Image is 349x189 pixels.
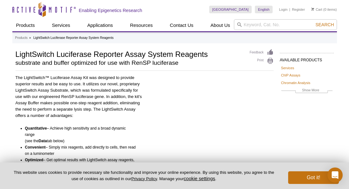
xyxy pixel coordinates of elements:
[83,19,117,31] a: Applications
[327,168,343,183] div: Open Intercom Messenger
[126,19,157,31] a: Resources
[250,58,274,64] a: Print
[16,60,243,66] h2: substrate and buffer optimized for use with RenSP luciferase
[255,6,273,13] a: English
[207,19,234,31] a: About Us
[234,19,337,30] input: Keyword, Cat. No.
[25,126,47,131] b: Quantitative
[209,6,252,13] a: [GEOGRAPHIC_DATA]
[311,8,314,11] img: Your Cart
[29,36,31,40] li: »
[25,125,136,144] li: – Achieve high sensitivity and a broad dynamic range (see the tab below)
[281,65,294,71] a: Services
[184,176,215,181] button: cookie settings
[315,22,334,27] span: Search
[25,144,136,157] li: – Simply mix reagents, add directly to cells, then read on a luminometer
[281,87,333,94] a: Show More
[311,7,322,12] a: Cart
[16,75,142,119] p: The LightSwitch™ Luciferase Assay Kit was designed to provide superior results and be easy to use...
[289,6,290,13] li: |
[250,49,274,56] a: Feedback
[25,157,136,176] li: – Get optimal results with LightSwitch assay reagents, developed specifically for use with our Li...
[79,8,142,13] h2: Enabling Epigenetics Research
[280,53,334,64] h2: AVAILABLE PRODUCTS
[281,80,310,86] a: Chromatin Analysis
[15,35,28,41] a: Products
[131,176,157,181] a: Privacy Policy
[313,22,336,27] button: Search
[33,36,113,40] li: LightSwitch Luciferase Reporter Assay System Reagents
[279,7,288,12] a: Login
[39,139,47,143] b: Data
[12,19,39,31] a: Products
[25,145,46,149] b: Convenient
[311,6,337,13] li: (0 items)
[292,7,305,12] a: Register
[16,49,243,58] h1: LightSwitch Luciferase Reporter Assay System Reagents
[288,171,339,184] button: Got it!
[10,170,278,182] p: This website uses cookies to provide necessary site functionality and improve your online experie...
[281,72,301,78] a: ChIP Assays
[147,75,273,145] iframe: Introduction to the LightSwitch Luciferase Reporter Assay System
[48,19,74,31] a: Services
[25,158,43,162] b: Optimized
[166,19,197,31] a: Contact Us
